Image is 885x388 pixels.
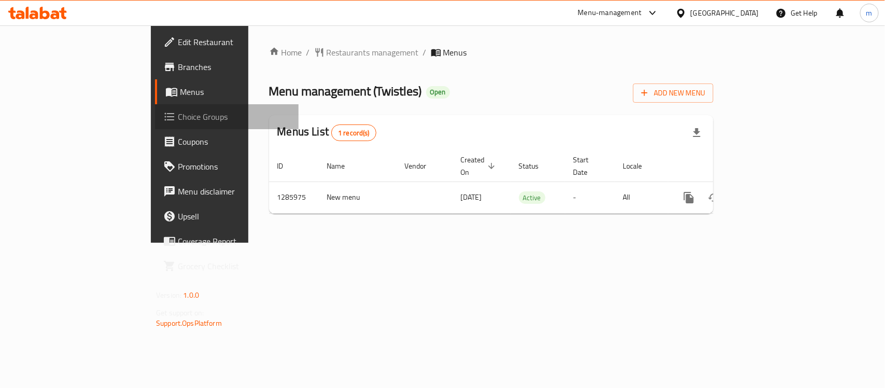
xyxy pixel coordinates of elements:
[677,185,701,210] button: more
[573,154,602,178] span: Start Date
[327,46,419,59] span: Restaurants management
[156,288,181,302] span: Version:
[319,182,397,213] td: New menu
[701,185,726,210] button: Change Status
[155,154,299,179] a: Promotions
[269,79,422,103] span: Menu management ( Twistles )
[405,160,440,172] span: Vendor
[269,46,713,59] nav: breadcrumb
[306,46,310,59] li: /
[178,36,290,48] span: Edit Restaurant
[519,160,553,172] span: Status
[155,229,299,254] a: Coverage Report
[277,124,376,141] h2: Menus List
[178,185,290,198] span: Menu disclaimer
[615,182,668,213] td: All
[426,88,450,96] span: Open
[178,61,290,73] span: Branches
[331,124,376,141] div: Total records count
[156,306,204,320] span: Get support on:
[578,7,642,19] div: Menu-management
[178,260,290,272] span: Grocery Checklist
[178,210,290,223] span: Upsell
[155,254,299,279] a: Grocery Checklist
[423,46,427,59] li: /
[277,160,297,172] span: ID
[461,190,482,204] span: [DATE]
[633,84,713,103] button: Add New Menu
[178,110,290,123] span: Choice Groups
[178,235,290,247] span: Coverage Report
[327,160,359,172] span: Name
[155,30,299,54] a: Edit Restaurant
[641,87,705,100] span: Add New Menu
[155,179,299,204] a: Menu disclaimer
[623,160,656,172] span: Locale
[691,7,759,19] div: [GEOGRAPHIC_DATA]
[314,46,419,59] a: Restaurants management
[180,86,290,98] span: Menus
[155,54,299,79] a: Branches
[565,182,615,213] td: -
[866,7,873,19] span: m
[156,316,222,330] a: Support.OpsPlatform
[183,288,199,302] span: 1.0.0
[155,79,299,104] a: Menus
[684,120,709,145] div: Export file
[155,104,299,129] a: Choice Groups
[443,46,467,59] span: Menus
[155,129,299,154] a: Coupons
[519,191,545,204] div: Active
[461,154,498,178] span: Created On
[155,204,299,229] a: Upsell
[332,128,376,138] span: 1 record(s)
[668,150,784,182] th: Actions
[269,150,784,214] table: enhanced table
[178,135,290,148] span: Coupons
[519,192,545,204] span: Active
[178,160,290,173] span: Promotions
